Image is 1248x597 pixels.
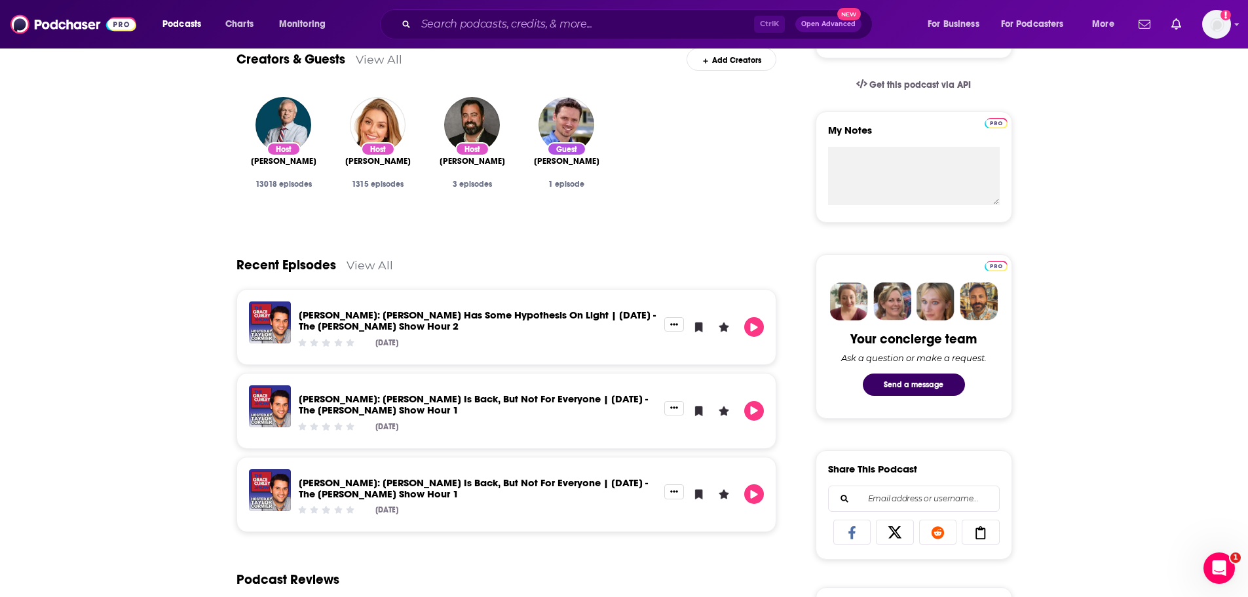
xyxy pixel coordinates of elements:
[375,338,398,347] div: [DATE]
[416,14,754,35] input: Search podcasts, credits, & more...
[530,180,603,189] div: 1 episode
[873,282,911,320] img: Barbara Profile
[225,15,254,33] span: Charts
[744,317,764,337] button: Play
[249,469,291,511] img: Taylor Comrier: Kimmel Is Back, But Not For Everyone | 9.23.25 - The Grace Curley Show Hour 1
[839,486,989,511] input: Email address or username...
[846,69,982,101] a: Get this podcast via API
[347,258,393,272] a: View All
[830,282,868,320] img: Sydney Profile
[744,484,764,504] button: Play
[217,14,261,35] a: Charts
[985,116,1008,128] a: Pro website
[985,118,1008,128] img: Podchaser Pro
[236,51,345,67] a: Creators & Guests
[249,385,291,427] img: Taylor Comrier: Kimmel Is Back, But Not For Everyone | 9.23.25 - The Grace Curley Show Hour 1
[361,142,395,156] div: Host
[754,16,785,33] span: Ctrl K
[296,338,356,348] div: Community Rating: 0 out of 5
[392,9,885,39] div: Search podcasts, credits, & more...
[714,317,734,337] button: Leave a Rating
[539,97,594,153] img: Michael King
[534,156,599,166] a: Michael King
[1230,552,1241,563] span: 1
[1001,15,1064,33] span: For Podcasters
[869,79,971,90] span: Get this podcast via API
[828,124,1000,147] label: My Notes
[714,401,734,421] button: Leave a Rating
[828,463,917,475] h3: Share This Podcast
[664,401,684,415] button: Show More Button
[162,15,201,33] span: Podcasts
[444,97,500,153] img: Aaron Chadbourne
[341,180,415,189] div: 1315 episodes
[299,309,656,332] a: Taylor Cormier: Kamala Has Some Hypothesis On Light | 9.23.25 - The Grace Curley Show Hour 2
[985,259,1008,271] a: Pro website
[962,520,1000,545] a: Copy Link
[1083,14,1131,35] button: open menu
[837,8,861,20] span: New
[267,142,301,156] div: Host
[153,14,218,35] button: open menu
[863,374,965,396] button: Send a message
[350,97,406,153] img: Grace Curley
[1092,15,1114,33] span: More
[10,12,136,37] img: Podchaser - Follow, Share and Rate Podcasts
[1133,13,1156,35] a: Show notifications dropdown
[1220,10,1231,20] svg: Add a profile image
[917,282,955,320] img: Jules Profile
[249,301,291,343] img: Taylor Cormier: Kamala Has Some Hypothesis On Light | 9.23.25 - The Grace Curley Show Hour 2
[689,401,709,421] button: Bookmark Episode
[1202,10,1231,39] span: Logged in as gabrielle.gantz
[299,393,648,416] a: Taylor Comrier: Kimmel Is Back, But Not For Everyone | 9.23.25 - The Grace Curley Show Hour 1
[345,156,411,166] a: Grace Curley
[356,52,402,66] a: View All
[1202,10,1231,39] button: Show profile menu
[1202,10,1231,39] img: User Profile
[375,505,398,514] div: [DATE]
[270,14,343,35] button: open menu
[236,257,336,273] a: Recent Episodes
[1203,552,1235,584] iframe: Intercom live chat
[279,15,326,33] span: Monitoring
[919,520,957,545] a: Share on Reddit
[960,282,998,320] img: Jon Profile
[547,142,586,156] div: Guest
[255,97,311,153] img: Howie Carr
[664,484,684,499] button: Show More Button
[795,16,861,32] button: Open AdvancedNew
[299,476,648,500] a: Taylor Comrier: Kimmel Is Back, But Not For Everyone | 9.23.25 - The Grace Curley Show Hour 1
[841,353,987,363] div: Ask a question or make a request.
[993,14,1083,35] button: open menu
[440,156,505,166] a: Aaron Chadbourne
[534,156,599,166] span: [PERSON_NAME]
[375,422,398,431] div: [DATE]
[664,317,684,332] button: Show More Button
[345,156,411,166] span: [PERSON_NAME]
[801,21,856,28] span: Open Advanced
[689,317,709,337] button: Bookmark Episode
[928,15,979,33] span: For Business
[828,486,1000,512] div: Search followers
[1166,13,1186,35] a: Show notifications dropdown
[296,505,356,515] div: Community Rating: 0 out of 5
[918,14,996,35] button: open menu
[714,484,734,504] button: Leave a Rating
[436,180,509,189] div: 3 episodes
[236,571,339,588] h3: Podcast Reviews
[876,520,914,545] a: Share on X/Twitter
[689,484,709,504] button: Bookmark Episode
[440,156,505,166] span: [PERSON_NAME]
[296,421,356,431] div: Community Rating: 0 out of 5
[251,156,316,166] a: Howie Carr
[985,261,1008,271] img: Podchaser Pro
[744,401,764,421] button: Play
